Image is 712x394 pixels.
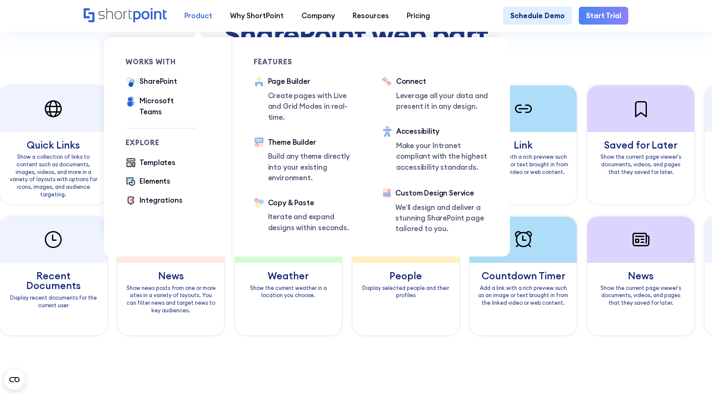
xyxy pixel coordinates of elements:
a: Company [293,7,344,25]
a: Resources [344,7,398,25]
div: Show the current weather in a location you choose. [91,284,182,299]
div: SharePoint [140,76,177,87]
div: Explore [126,139,196,146]
div: Product [184,11,212,21]
div: Show the current page viewer's documents, videos, and pages that they saved for later. [442,153,533,176]
div: News [444,271,534,281]
div: Weather [91,271,182,281]
div: Add a link with a rich preview such as an image or text brought in from the linked video or web c... [326,284,417,307]
div: Countdown Timer [326,271,417,281]
div: Embed content from other sites such as Sway, YouTube, Vimeo, and more. [559,153,650,176]
div: Custom Design Service [395,188,488,198]
div: Elements [140,176,170,187]
div: Company [301,11,335,21]
div: Display selected people and their profiles [208,284,299,299]
div: Resources [353,11,389,21]
a: Templates [126,157,175,169]
a: Page BuilderCreate pages with Live and Grid Modes in real-time. [254,76,361,122]
div: Why ShortPoint [230,11,284,21]
div: Integrations [140,195,182,206]
div: Copy & Paste [268,198,361,208]
div: Accessibility [396,126,489,137]
a: AccessibilityMake your Intranet compliant with the highest accessibility standards. [382,126,489,174]
a: Copy & PasteIterate and expand designs within seconds. [254,198,361,233]
p: Make your Intranet compliant with the highest accessibility standards. [396,141,489,173]
div: works with [126,58,196,66]
div: Features [254,58,361,66]
div: Add an image, picture or photo to your page including text overlays and ability to crop and resiz... [89,153,180,183]
a: Elements [126,176,170,188]
a: SharePoint [126,76,177,88]
div: Saved for Later [442,140,533,150]
div: Image [89,140,180,150]
div: Connect [396,76,489,87]
a: Home [84,8,167,24]
div: Embed [559,140,650,150]
div: Pricing [407,11,430,21]
p: Leverage all your data and present it in any design. [396,91,489,112]
p: Build any theme directly into your existing environment. [268,151,361,183]
a: Product [175,7,221,25]
a: Integrations [126,195,183,207]
button: Open CMP widget [4,369,25,390]
div: Kindle Instant Preview [561,271,652,290]
a: Schedule Demo [503,7,572,25]
div: Show the current page viewer's documents, videos, and pages that they saved for later. [444,284,534,307]
a: Start Trial [579,7,628,25]
div: Microsoft Teams [140,96,196,117]
a: Custom Design ServiceWe’ll design and deliver a stunning SharePoint page tailored to you. [382,188,489,235]
div: Theme Builder [268,137,361,148]
div: People [208,271,299,281]
a: Pricing [398,7,439,25]
div: Show a preview of a Kindle book. [561,294,652,302]
a: Microsoft Teams [126,96,196,117]
iframe: Chat Widget [670,353,712,394]
div: Page Builder [268,76,361,87]
p: We’ll design and deliver a stunning SharePoint page tailored to you. [395,202,488,234]
a: Theme BuilderBuild any theme directly into your existing environment. [254,137,361,183]
a: ConnectLeverage all your data and present it in any design. [382,76,489,112]
a: Why ShortPoint [221,7,293,25]
div: Templates [140,157,175,168]
p: Iterate and expand designs within seconds. [268,212,361,233]
p: Create pages with Live and Grid Modes in real-time. [268,91,361,123]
